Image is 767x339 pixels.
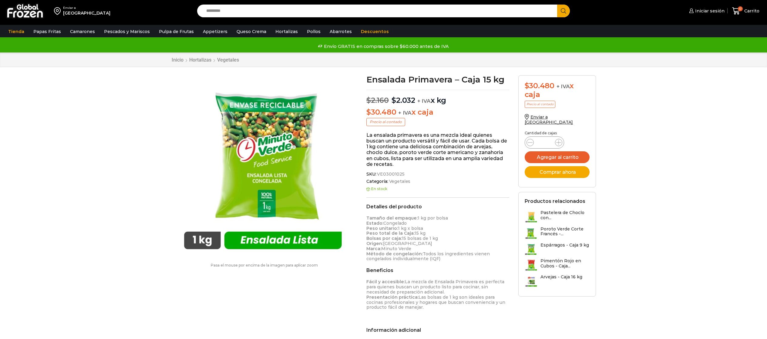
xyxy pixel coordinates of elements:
a: Iniciar sesión [688,5,725,17]
a: Tienda [5,26,27,37]
strong: Bolsas por caja: [366,236,402,241]
span: Iniciar sesión [694,8,725,14]
a: Pescados y Mariscos [101,26,153,37]
button: Search button [557,5,570,17]
span: + IVA [557,83,570,89]
span: + IVA [417,98,431,104]
img: ensalada-primavera-1kg [171,75,353,257]
a: Inicio [171,57,184,63]
h2: Productos relacionados [525,198,585,204]
a: Hortalizas [189,57,212,63]
a: Hortalizas [272,26,301,37]
strong: Método de congelación: [366,251,423,257]
h3: Pimentón Rojo en Cubos - Caja... [540,258,590,269]
h2: Beneficios [366,267,509,273]
div: x caja [525,82,590,99]
p: x kg [366,90,509,105]
h3: Pastelera de Choclo con... [540,210,590,220]
a: 0 Carrito [731,4,761,18]
img: address-field-icon.svg [54,6,63,16]
a: Vegetales [388,179,411,184]
h3: Poroto Verde Corte Francés -... [540,227,590,237]
span: VE03001025 [376,172,405,177]
strong: Estado: [366,220,383,226]
a: Espárragos - Caja 9 kg [525,243,589,255]
strong: Peso total de la Caja: [366,230,415,236]
a: Appetizers [200,26,230,37]
span: 0 [738,6,743,11]
a: Queso Crema [234,26,269,37]
p: En stock [366,187,509,191]
span: $ [366,108,371,116]
bdi: 30.480 [366,108,396,116]
a: Poroto Verde Corte Francés -... [525,227,590,240]
h3: Espárragos - Caja 9 kg [540,243,589,248]
p: 1 kg por bolsa Congelado 1 kg x bolsa 15 kg 15 bolsas de 1 kg [GEOGRAPHIC_DATA] Minuto Verde Todo... [366,216,509,261]
a: Arvejas - Caja 16 kg [525,274,582,287]
span: Categoría: [366,179,509,184]
span: SKU: [366,172,509,177]
input: Product quantity [539,138,550,147]
bdi: 2.032 [392,96,415,105]
a: Enviar a [GEOGRAPHIC_DATA] [525,114,573,125]
h1: Ensalada Primavera – Caja 15 kg [366,75,509,84]
nav: Breadcrumb [171,57,239,63]
strong: Marca: [366,246,381,251]
a: Camarones [67,26,98,37]
a: Pollos [304,26,324,37]
a: Descuentos [358,26,392,37]
a: Pulpa de Frutas [156,26,197,37]
div: Enviar a [63,6,110,10]
strong: Tamaño del empaque: [366,215,418,221]
a: Papas Fritas [30,26,64,37]
bdi: 30.480 [525,81,554,90]
bdi: 2.160 [366,96,389,105]
strong: Fácil y accesible: [366,279,405,284]
span: Carrito [743,8,759,14]
h2: Información adicional [366,327,509,333]
button: Comprar ahora [525,166,590,178]
span: $ [525,81,529,90]
p: Precio al contado [525,101,555,108]
p: Pasa el mouse por encima de la imagen para aplicar zoom [171,263,358,267]
button: Agregar al carrito [525,151,590,163]
h3: Arvejas - Caja 16 kg [540,274,582,280]
strong: Presentación práctica: [366,294,419,300]
a: Vegetales [217,57,239,63]
p: La ensalada primavera es una mezcla ideal quienes buscan un producto versátil y fácil de usar. Ca... [366,132,509,167]
p: Precio al contado [366,118,405,126]
a: Abarrotes [327,26,355,37]
p: Cantidad de cajas [525,131,590,135]
p: La mezcla de Ensalada Primavera es perfecta para quienes buscan un producto listo para cocinar, s... [366,279,509,310]
strong: Peso unitario: [366,226,398,231]
span: $ [392,96,396,105]
span: + IVA [398,110,412,116]
span: $ [366,96,371,105]
a: Pimentón Rojo en Cubos - Caja... [525,258,590,271]
p: x caja [366,108,509,117]
strong: Origen: [366,241,383,246]
h2: Detalles del producto [366,204,509,210]
a: Pastelera de Choclo con... [525,210,590,223]
div: [GEOGRAPHIC_DATA] [63,10,110,16]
